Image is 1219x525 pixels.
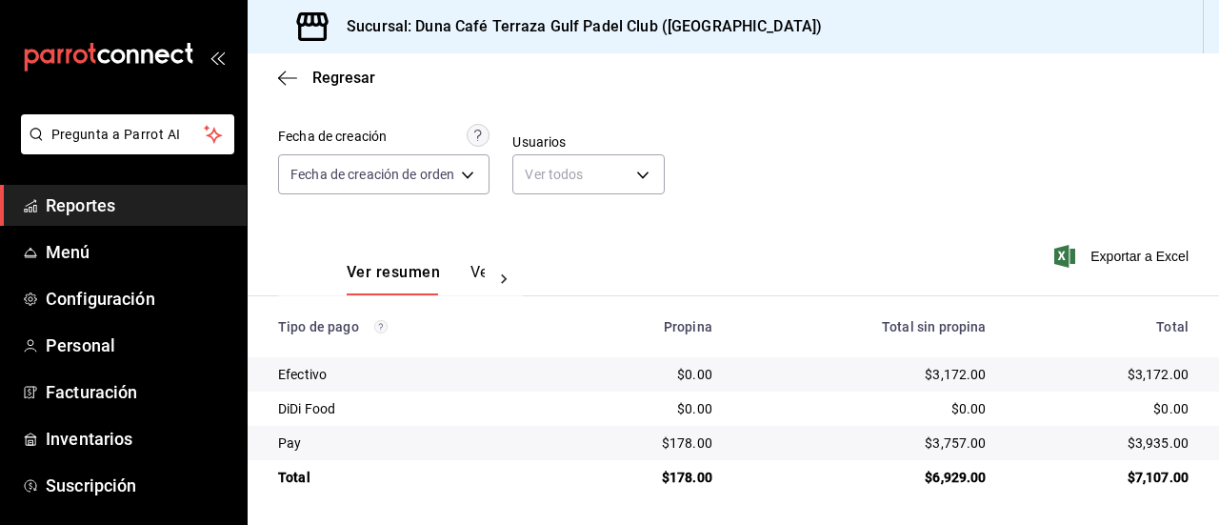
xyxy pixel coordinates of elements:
div: $3,757.00 [743,434,987,453]
div: navigation tabs [347,263,485,295]
div: $3,172.00 [743,365,987,384]
span: Pregunta a Parrot AI [51,125,205,145]
span: Configuración [46,286,231,312]
button: Regresar [278,69,375,87]
div: $0.00 [578,399,712,418]
div: DiDi Food [278,399,548,418]
div: $178.00 [578,434,712,453]
label: Usuarios [512,135,664,149]
svg: Los pagos realizados con Pay y otras terminales son montos brutos. [374,320,388,333]
span: Reportes [46,192,231,218]
div: $178.00 [578,468,712,487]
div: Total [278,468,548,487]
div: $0.00 [578,365,712,384]
div: Tipo de pago [278,319,548,334]
span: Regresar [312,69,375,87]
div: $7,107.00 [1017,468,1189,487]
div: $3,935.00 [1017,434,1189,453]
div: Total [1017,319,1189,334]
div: Efectivo [278,365,548,384]
span: Suscripción [46,473,231,498]
button: Pregunta a Parrot AI [21,114,234,154]
span: Menú [46,239,231,265]
div: Ver todos [512,154,664,194]
button: Ver pagos [470,263,542,295]
div: $0.00 [743,399,987,418]
div: Pay [278,434,548,453]
a: Pregunta a Parrot AI [13,138,234,158]
button: Exportar a Excel [1058,245,1189,268]
div: Total sin propina [743,319,987,334]
button: Ver resumen [347,263,440,295]
h3: Sucursal: Duna Café Terraza Gulf Padel Club ([GEOGRAPHIC_DATA]) [331,15,822,38]
span: Inventarios [46,426,231,452]
div: $0.00 [1017,399,1189,418]
button: open_drawer_menu [210,50,225,65]
div: $6,929.00 [743,468,987,487]
div: $3,172.00 [1017,365,1189,384]
div: Fecha de creación [278,127,387,147]
span: Personal [46,333,231,358]
span: Fecha de creación de orden [290,165,454,184]
div: Propina [578,319,712,334]
span: Facturación [46,379,231,405]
